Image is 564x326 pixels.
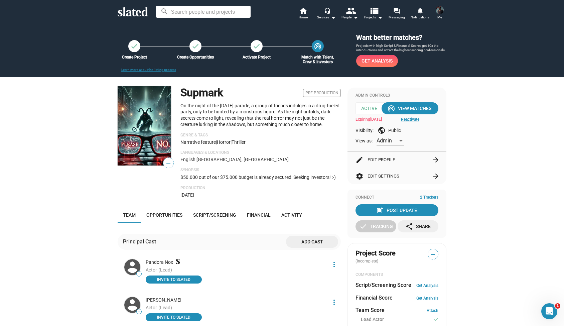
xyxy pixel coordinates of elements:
[317,13,336,21] div: Services
[180,157,195,162] span: English
[124,297,140,313] img: Roxanne Rapp
[156,6,251,18] input: Search people and projects
[428,250,438,259] span: —
[299,7,307,15] mat-icon: home
[387,104,395,112] mat-icon: wifi_tethering
[329,13,337,21] mat-icon: arrow_drop_down
[341,13,358,21] div: People
[112,55,156,60] div: Create Project
[247,212,271,218] span: Financial
[393,7,400,14] mat-icon: forum
[150,314,198,321] span: INVITE TO SLATED
[356,168,438,184] button: Edit Settings
[432,5,448,22] button: Alexander BrucknerMe
[432,172,440,180] mat-icon: arrow_forward
[356,152,438,168] button: Edit Profile
[146,212,182,218] span: Opportunities
[356,156,364,164] mat-icon: edit
[338,7,362,21] button: People
[137,272,141,276] span: —
[359,222,367,230] mat-icon: check
[361,316,384,323] span: Lead Actor
[180,175,336,180] span: $50.000 out of our $75.000 budget is already secured: Seeking investors! :-)
[369,6,379,15] mat-icon: view_list
[330,298,338,306] mat-icon: more_vert
[141,207,188,223] a: Opportunities
[150,276,198,283] span: INVITE TO SLATED
[180,86,223,100] h1: Supmark
[124,259,140,275] img: Pandora Nox
[356,294,393,301] dt: Financial Score
[356,195,438,200] div: Connect
[356,126,438,134] div: Visibility: Public
[356,102,388,114] span: Active
[253,42,261,50] mat-icon: check
[180,186,341,191] p: Production
[330,260,338,268] mat-icon: more_vert
[130,42,138,50] mat-icon: check
[196,157,289,162] span: [GEOGRAPHIC_DATA], [GEOGRAPHIC_DATA]
[378,126,386,134] mat-icon: public
[303,89,341,97] span: Pre-Production
[351,13,360,21] mat-icon: arrow_drop_down
[362,7,385,21] button: Projects
[180,139,216,145] span: Narrative feature
[405,222,413,230] mat-icon: share
[417,7,423,13] mat-icon: notifications
[146,259,326,265] div: Pandora Nox
[195,157,196,162] span: |
[146,267,157,273] span: Actor
[314,42,322,50] mat-icon: wifi_tethering
[555,303,560,309] span: 1
[158,305,172,310] span: (Lead)
[401,117,419,122] button: Reactivate
[217,139,231,145] span: Horror
[432,156,440,164] mat-icon: arrow_forward
[216,139,217,145] span: |
[235,55,279,60] div: Activate Project
[188,207,242,223] a: Script/Screening
[362,55,393,67] span: Get Analysis
[356,204,438,216] button: Post Update
[411,13,429,21] span: Notifications
[436,6,444,14] img: Alexander Bruckner
[146,305,157,310] span: Actor
[376,13,384,21] mat-icon: arrow_drop_down
[356,33,446,42] h3: Want better matches?
[123,212,136,218] span: Team
[356,172,364,180] mat-icon: settings
[356,282,411,289] dt: Script/Screening Score
[356,93,438,98] div: Admin Controls
[356,55,398,67] a: Get Analysis
[434,316,438,323] mat-icon: check
[312,40,324,52] a: Match with Talent, Crew & Investors
[359,220,393,232] div: Tracking
[173,55,218,60] div: Create Opportunities
[180,168,341,173] p: Synopsis
[437,13,442,21] span: Me
[251,40,263,52] button: Activate Project
[356,307,385,314] dt: Team Score
[416,296,438,301] a: Get Analysis
[405,220,431,232] div: Share
[356,272,438,278] div: COMPONENTS
[296,55,340,64] div: Match with Talent, Crew & Investors
[376,206,384,214] mat-icon: post_add
[193,212,236,218] span: Script/Screening
[291,236,333,248] span: Add cast
[382,102,438,114] button: View Matches
[356,43,446,52] p: Projects with high Script & Financial Scores get 10x the introductions and attract the highest sc...
[158,267,172,273] span: (Lead)
[180,192,194,198] span: [DATE]
[398,220,438,232] button: Share
[123,238,159,245] div: Principal Cast
[377,137,392,144] span: Admin
[180,133,341,138] p: Genre & Tags
[118,207,141,223] a: Team
[427,308,438,313] a: Attach
[118,86,171,166] img: Supmark
[389,13,405,21] span: Messaging
[231,139,232,145] span: |
[346,6,356,15] mat-icon: people
[137,310,141,314] span: —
